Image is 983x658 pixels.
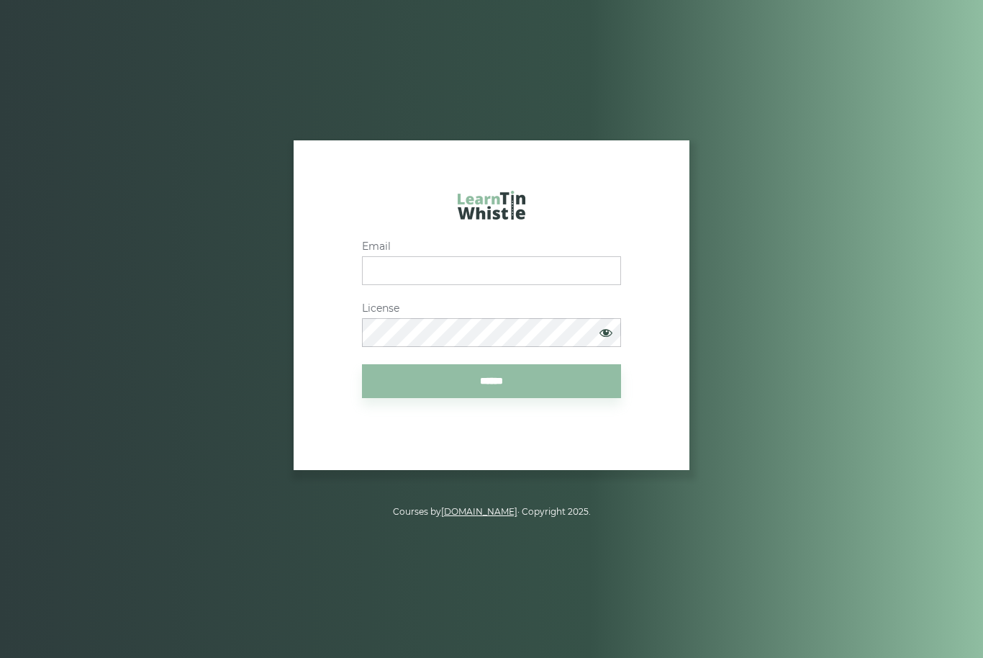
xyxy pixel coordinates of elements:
[86,505,897,519] p: Courses by · Copyright 2025.
[458,191,525,227] a: LearnTinWhistle.com
[362,240,621,253] label: Email
[441,506,517,517] a: [DOMAIN_NAME]
[458,191,525,220] img: LearnTinWhistle.com
[362,302,621,315] label: License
